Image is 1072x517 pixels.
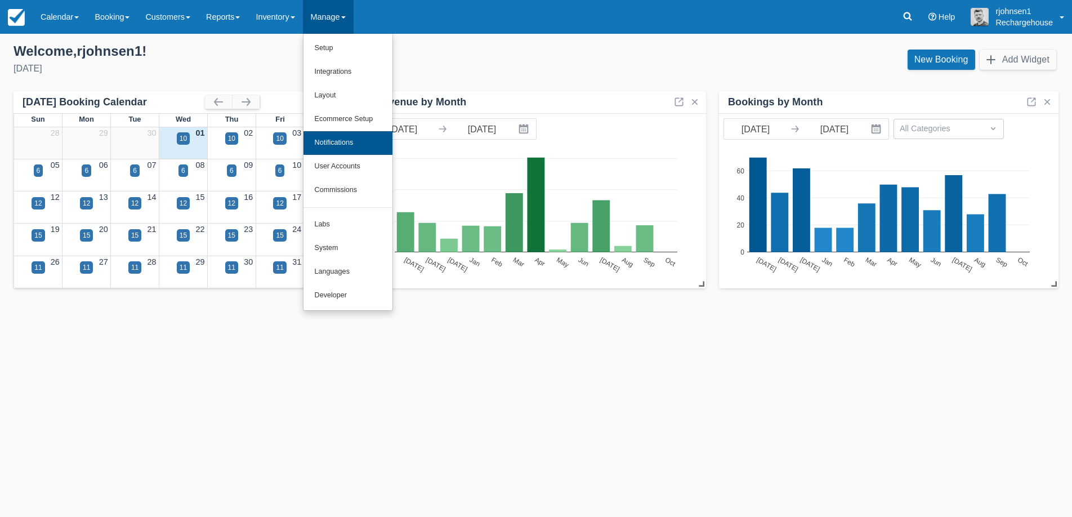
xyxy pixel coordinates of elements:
[195,257,204,266] a: 29
[278,166,282,176] div: 6
[148,193,157,202] a: 14
[51,161,60,170] a: 05
[728,96,823,109] div: Bookings by Month
[23,96,205,109] div: [DATE] Booking Calendar
[292,128,301,137] a: 03
[971,8,989,26] img: A1
[195,225,204,234] a: 22
[195,128,204,137] a: 01
[51,193,60,202] a: 12
[131,230,139,240] div: 15
[14,43,527,60] div: Welcome , rjohnsen1 !
[928,13,936,21] i: Help
[995,17,1053,28] p: Rechargehouse
[513,119,536,139] button: Interact with the calendar and add the check-in date for your trip.
[303,60,392,84] a: Integrations
[79,115,94,123] span: Mon
[303,131,392,155] a: Notifications
[228,262,235,273] div: 11
[292,225,301,234] a: 24
[303,108,392,131] a: Ecommerce Setup
[180,230,187,240] div: 15
[939,12,955,21] span: Help
[275,115,285,123] span: Fri
[988,123,999,134] span: Dropdown icon
[908,50,975,70] a: New Booking
[51,225,60,234] a: 19
[244,161,253,170] a: 09
[276,198,283,208] div: 12
[128,115,141,123] span: Tue
[303,260,392,284] a: Languages
[83,262,90,273] div: 11
[51,128,60,137] a: 28
[803,119,866,139] input: End Date
[376,96,466,109] div: Revenue by Month
[131,262,139,273] div: 11
[83,198,90,208] div: 12
[244,128,253,137] a: 02
[34,230,42,240] div: 15
[225,115,239,123] span: Thu
[372,119,435,139] input: Start Date
[148,257,157,266] a: 28
[244,193,253,202] a: 16
[292,161,301,170] a: 10
[276,133,283,144] div: 10
[995,6,1053,17] p: rjohnsen1
[34,262,42,273] div: 11
[148,128,157,137] a: 30
[99,128,108,137] a: 29
[303,237,392,260] a: System
[292,257,301,266] a: 31
[303,155,392,179] a: User Accounts
[450,119,513,139] input: End Date
[303,37,392,60] a: Setup
[180,198,187,208] div: 12
[303,179,392,202] a: Commissions
[99,193,108,202] a: 13
[195,161,204,170] a: 08
[34,198,42,208] div: 12
[228,230,235,240] div: 15
[181,166,185,176] div: 6
[133,166,137,176] div: 6
[99,257,108,266] a: 27
[99,225,108,234] a: 20
[176,115,191,123] span: Wed
[228,198,235,208] div: 12
[276,262,283,273] div: 11
[84,166,88,176] div: 6
[303,84,392,108] a: Layout
[303,34,393,311] ul: Manage
[228,133,235,144] div: 10
[83,230,90,240] div: 15
[148,161,157,170] a: 07
[51,257,60,266] a: 26
[131,198,139,208] div: 12
[180,262,187,273] div: 11
[14,62,527,75] div: [DATE]
[303,284,392,307] a: Developer
[180,133,187,144] div: 10
[866,119,888,139] button: Interact with the calendar and add the check-in date for your trip.
[980,50,1056,70] button: Add Widget
[8,9,25,26] img: checkfront-main-nav-mini-logo.png
[148,225,157,234] a: 21
[724,119,787,139] input: Start Date
[244,257,253,266] a: 30
[230,166,234,176] div: 6
[195,193,204,202] a: 15
[292,193,301,202] a: 17
[99,161,108,170] a: 06
[244,225,253,234] a: 23
[37,166,41,176] div: 6
[276,230,283,240] div: 15
[31,115,44,123] span: Sun
[303,213,392,237] a: Labs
